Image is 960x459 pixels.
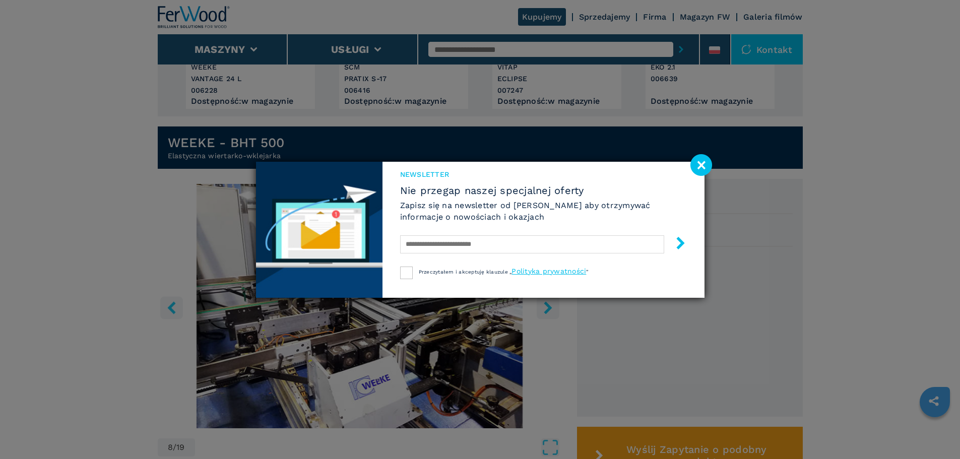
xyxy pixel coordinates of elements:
[664,233,687,256] button: submit-button
[586,269,588,275] span: ”
[400,184,687,196] span: Nie przegap naszej specjalnej oferty
[511,267,586,275] a: Polityka prywatności
[419,269,512,275] span: Przeczytałem i akceptuję klauzule „
[400,200,687,223] h6: Zapisz się na newsletter od [PERSON_NAME] aby otrzymywać informacje o nowościach i okazjach
[400,169,687,179] span: Newsletter
[256,162,382,298] img: Newsletter image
